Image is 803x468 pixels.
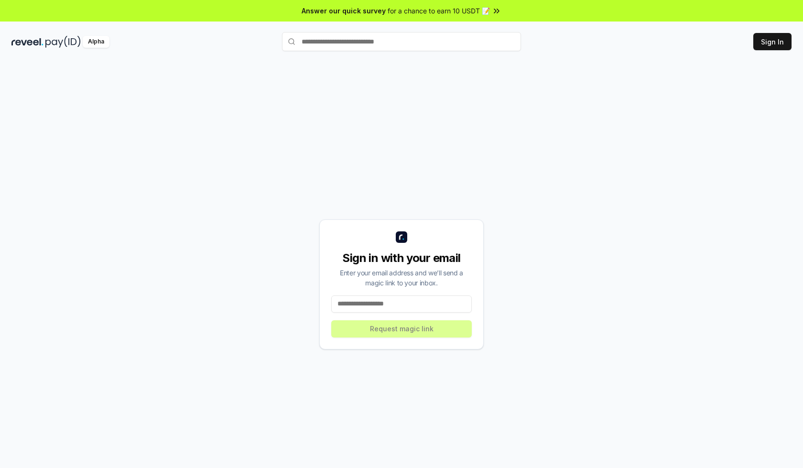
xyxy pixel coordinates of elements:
[331,250,472,266] div: Sign in with your email
[388,6,490,16] span: for a chance to earn 10 USDT 📝
[11,36,43,48] img: reveel_dark
[45,36,81,48] img: pay_id
[83,36,109,48] div: Alpha
[396,231,407,243] img: logo_small
[302,6,386,16] span: Answer our quick survey
[753,33,792,50] button: Sign In
[331,268,472,288] div: Enter your email address and we’ll send a magic link to your inbox.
